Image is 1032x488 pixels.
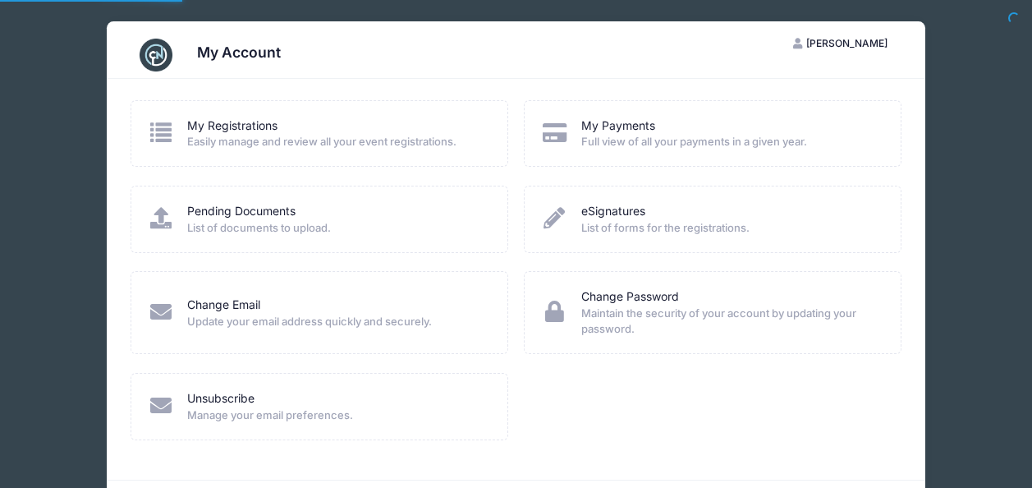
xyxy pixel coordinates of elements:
span: Full view of all your payments in a given year. [581,134,880,150]
span: Update your email address quickly and securely. [187,314,486,330]
button: [PERSON_NAME] [778,30,901,58]
span: Maintain the security of your account by updating your password. [581,306,880,338]
span: [PERSON_NAME] [806,37,888,49]
a: Change Email [187,297,260,314]
h3: My Account [197,44,281,61]
span: List of forms for the registrations. [581,220,880,237]
span: Easily manage and review all your event registrations. [187,134,486,150]
img: CampNetwork [140,39,172,71]
span: Manage your email preferences. [187,407,486,424]
a: eSignatures [581,203,645,220]
a: My Registrations [187,117,277,135]
span: List of documents to upload. [187,220,486,237]
a: Change Password [581,288,679,306]
a: My Payments [581,117,655,135]
a: Unsubscribe [187,390,255,407]
a: Pending Documents [187,203,296,220]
